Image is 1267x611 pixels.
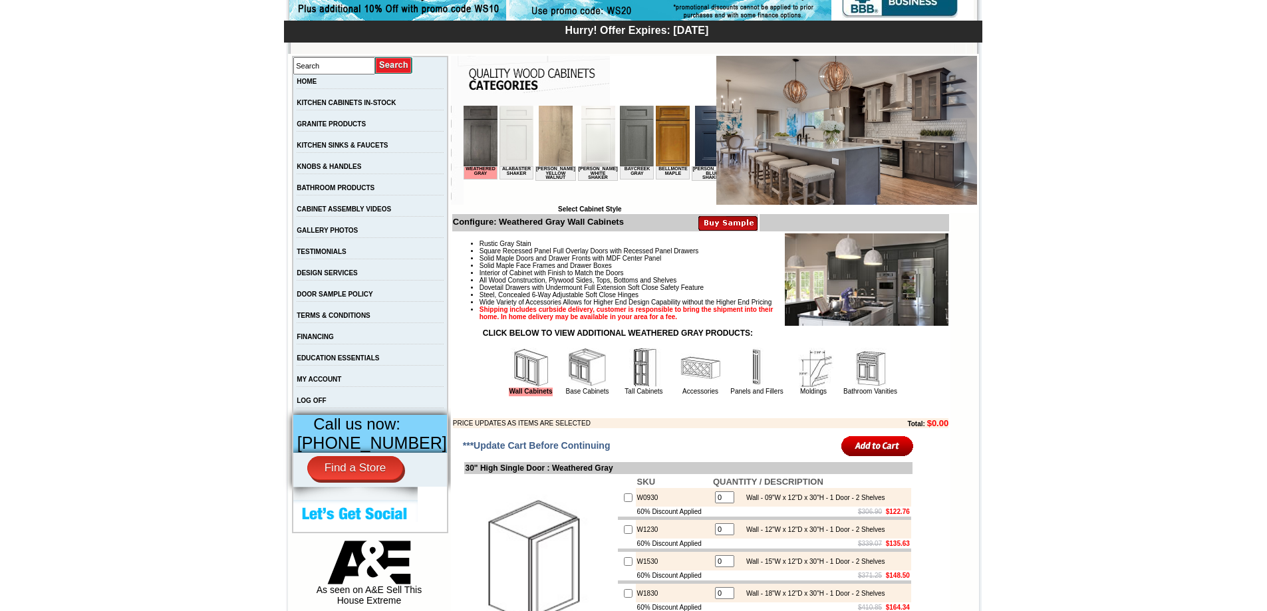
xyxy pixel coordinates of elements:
[682,388,718,395] a: Accessories
[637,477,655,487] b: SKU
[297,269,358,277] a: DESIGN SERVICES
[464,462,913,474] td: 30" High Single Door : Weathered Gray
[463,440,611,451] span: ***Update Cart Before Continuing
[297,397,326,404] a: LOG OFF
[624,348,664,388] img: Tall Cabinets
[858,508,882,515] s: $306.90
[740,526,885,533] div: Wall - 12"W x 12"D x 30"H - 1 Door - 2 Shelves
[480,299,772,306] span: Wide Variety of Accessories Allows for Higher End Design Capability without the Higher End Pricing
[843,388,897,395] a: Bathroom Vanities
[636,539,712,549] td: 60% Discount Applied
[636,520,712,539] td: W1230
[636,488,712,507] td: W0930
[730,388,783,395] a: Panels and Fillers
[480,247,699,255] span: Square Recessed Panel Full Overlay Doors with Recessed Panel Drawers
[680,348,720,388] img: Accessories
[375,57,413,74] input: Submit
[483,328,753,338] strong: CLICK BELOW TO VIEW ADDITIONAL WEATHERED GRAY PRODUCTS:
[291,23,982,37] div: Hurry! Offer Expires: [DATE]
[567,348,607,388] img: Base Cabinets
[480,240,531,247] span: Rustic Gray Stain
[453,418,835,428] td: PRICE UPDATES AS ITEMS ARE SELECTED
[636,584,712,602] td: W1830
[297,291,372,298] a: DOOR SAMPLE POLICY
[480,262,612,269] span: Solid Maple Face Frames and Drawer Boxes
[886,572,910,579] b: $148.50
[565,388,609,395] a: Base Cabinets
[228,61,269,75] td: [PERSON_NAME] Blue Shaker
[850,348,890,388] img: Bathroom Vanities
[785,233,948,326] img: Product Image
[297,227,358,234] a: GALLERY PHOTOS
[297,142,388,149] a: KITCHEN SINKS & FAUCETS
[886,540,910,547] b: $135.63
[297,163,361,170] a: KNOBS & HANDLES
[307,456,404,480] a: Find a Store
[480,255,661,262] span: Solid Maple Doors and Drawer Fronts with MDF Center Panel
[858,540,882,547] s: $339.07
[558,205,622,213] b: Select Cabinet Style
[297,78,317,85] a: HOME
[886,508,910,515] b: $122.76
[509,388,552,396] a: Wall Cabinets
[737,348,777,388] img: Panels and Fillers
[297,333,334,340] a: FINANCING
[625,388,662,395] a: Tall Cabinets
[800,388,827,395] a: Moldings
[464,106,716,205] iframe: Browser incompatible
[927,418,949,428] b: $0.00
[740,558,885,565] div: Wall - 15"W x 12"D x 30"H - 1 Door - 2 Shelves
[480,284,704,291] span: Dovetail Drawers with Undermount Full Extension Soft Close Safety Feature
[740,494,885,501] div: Wall - 09"W x 12"D x 30"H - 1 Door - 2 Shelves
[453,217,624,227] b: Configure: Weathered Gray Wall Cabinets
[636,507,712,517] td: 60% Discount Applied
[297,376,341,383] a: MY ACCOUNT
[636,552,712,570] td: W1530
[841,435,914,457] input: Add to Cart
[886,604,910,611] b: $164.34
[716,56,977,205] img: Weathered Gray
[313,415,400,433] span: Call us now:
[480,306,774,320] strong: Shipping includes curbside delivery, customer is responsible to bring the shipment into their hom...
[636,570,712,580] td: 60% Discount Applied
[858,572,882,579] s: $371.25
[297,248,346,255] a: TESTIMONIALS
[297,433,447,452] span: [PHONE_NUMBER]
[297,312,370,319] a: TERMS & CONDITIONS
[793,348,833,388] img: Moldings
[907,420,924,428] b: Total:
[297,205,391,213] a: CABINET ASSEMBLY VIDEOS
[480,269,624,277] span: Interior of Cabinet with Finish to Match the Doors
[480,291,638,299] span: Steel, Concealed 6-Way Adjustable Soft Close Hinges
[511,348,551,388] img: Wall Cabinets
[297,120,366,128] a: GRANITE PRODUCTS
[713,477,823,487] b: QUANTITY / DESCRIPTION
[858,604,882,611] s: $410.85
[480,277,676,284] span: All Wood Construction, Plywood Sides, Tops, Bottoms and Shelves
[740,590,885,597] div: Wall - 18"W x 12"D x 30"H - 1 Door - 2 Shelves
[297,99,396,106] a: KITCHEN CABINETS IN-STOCK
[297,354,379,362] a: EDUCATION ESSENTIALS
[297,184,374,191] a: BATHROOM PRODUCTS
